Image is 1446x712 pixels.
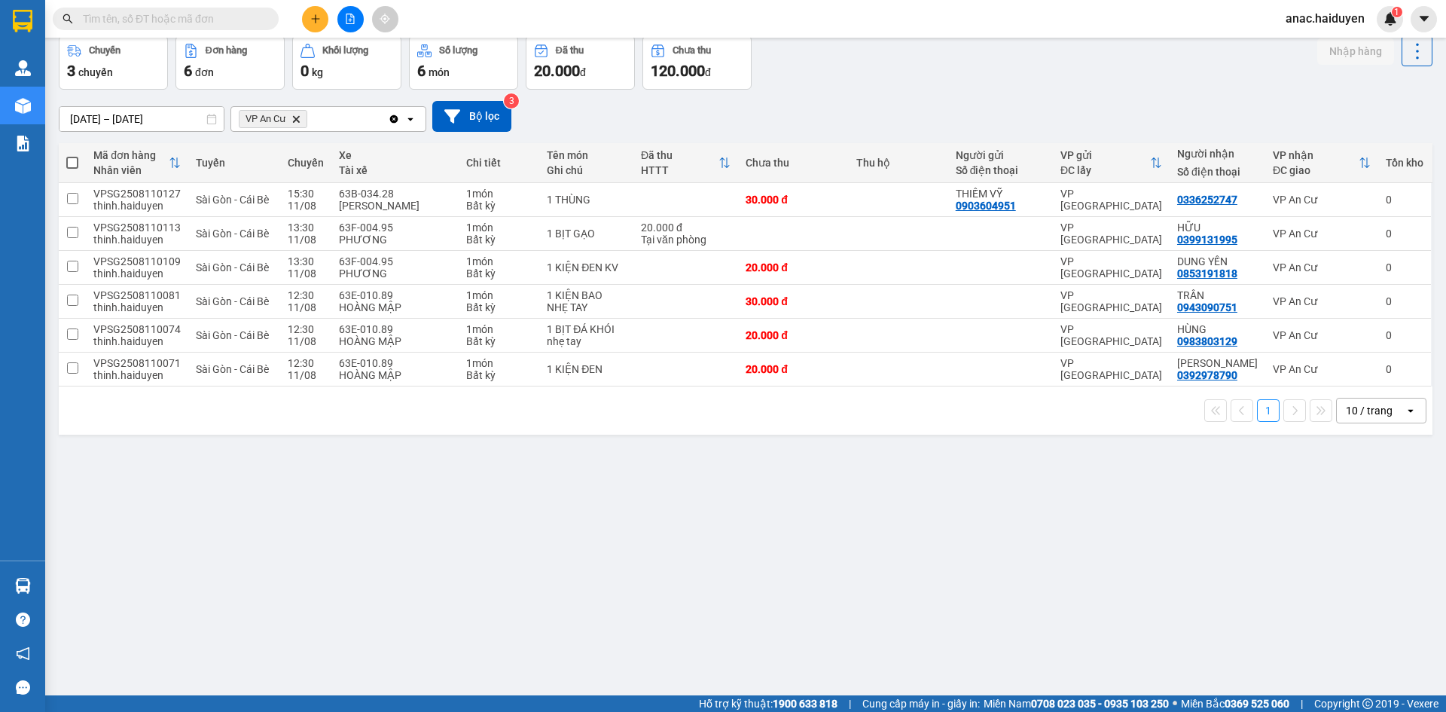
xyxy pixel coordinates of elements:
[339,267,451,280] div: PHƯƠNG
[466,335,532,347] div: Bất kỳ
[699,695,837,712] span: Hỗ trợ kỹ thuật:
[1273,261,1371,273] div: VP An Cư
[1362,698,1373,709] span: copyright
[547,335,626,347] div: nhẹ tay
[345,14,355,24] span: file-add
[526,35,635,90] button: Đã thu20.000đ
[1053,143,1170,183] th: Toggle SortBy
[1177,166,1258,178] div: Số điện thoại
[1177,289,1258,301] div: TRÂN
[339,289,451,301] div: 63E-010.89
[93,222,181,234] div: VPSG2508110113
[504,93,519,108] sup: 3
[1386,295,1423,307] div: 0
[93,255,181,267] div: VPSG2508110109
[1225,698,1289,710] strong: 0369 525 060
[1317,38,1394,65] button: Nhập hàng
[417,62,426,80] span: 6
[339,188,451,200] div: 63B-034.28
[956,164,1045,176] div: Số điện thoại
[1031,698,1169,710] strong: 0708 023 035 - 0935 103 250
[1177,323,1258,335] div: HÙNG
[1273,363,1371,375] div: VP An Cư
[310,14,321,24] span: plus
[59,35,168,90] button: Chuyến3chuyến
[641,149,718,161] div: Đã thu
[1273,295,1371,307] div: VP An Cư
[466,255,532,267] div: 1 món
[339,222,451,234] div: 63F-004.95
[466,301,532,313] div: Bất kỳ
[93,200,181,212] div: thinh.haiduyen
[288,289,324,301] div: 12:30
[1386,329,1423,341] div: 0
[705,66,711,78] span: đ
[746,295,841,307] div: 30.000 đ
[1383,12,1397,26] img: icon-new-feature
[380,14,390,24] span: aim
[93,335,181,347] div: thinh.haiduyen
[1060,255,1162,280] div: VP [GEOGRAPHIC_DATA]
[547,301,626,313] div: NHẸ TAY
[642,35,752,90] button: Chưa thu120.000đ
[1273,194,1371,206] div: VP An Cư
[175,35,285,90] button: Đơn hàng6đơn
[1411,6,1437,32] button: caret-down
[429,66,450,78] span: món
[1386,363,1423,375] div: 0
[1177,222,1258,234] div: HỮU
[1417,12,1431,26] span: caret-down
[339,149,451,161] div: Xe
[196,194,269,206] span: Sài Gòn - Cái Bè
[956,188,1045,200] div: THIẾM VỸ
[1060,222,1162,246] div: VP [GEOGRAPHIC_DATA]
[547,261,626,273] div: 1 KIỆN ĐEN KV
[196,329,269,341] span: Sài Gòn - Cái Bè
[466,234,532,246] div: Bất kỳ
[466,369,532,381] div: Bất kỳ
[93,369,181,381] div: thinh.haiduyen
[1177,234,1237,246] div: 0399131995
[1181,695,1289,712] span: Miền Bắc
[547,323,626,335] div: 1 BỊT ĐÁ KHÓI
[1060,188,1162,212] div: VP [GEOGRAPHIC_DATA]
[556,45,584,56] div: Đã thu
[93,289,181,301] div: VPSG2508110081
[15,60,31,76] img: warehouse-icon
[288,255,324,267] div: 13:30
[196,261,269,273] span: Sài Gòn - Cái Bè
[246,113,285,125] span: VP An Cư
[339,164,451,176] div: Tài xế
[291,115,300,124] svg: Delete
[83,11,261,27] input: Tìm tên, số ĐT hoặc mã đơn
[432,101,511,132] button: Bộ lọc
[1386,157,1423,169] div: Tồn kho
[641,234,731,246] div: Tại văn phòng
[63,14,73,24] span: search
[1392,7,1402,17] sup: 1
[849,695,851,712] span: |
[1177,301,1237,313] div: 0943090751
[1060,289,1162,313] div: VP [GEOGRAPHIC_DATA]
[773,698,837,710] strong: 1900 633 818
[93,234,181,246] div: thinh.haiduyen
[16,613,30,627] span: question-circle
[195,66,214,78] span: đơn
[339,301,451,313] div: HOÀNG MẬP
[1060,323,1162,347] div: VP [GEOGRAPHIC_DATA]
[337,6,364,32] button: file-add
[956,200,1016,212] div: 0903604951
[388,113,400,125] svg: Clear all
[1265,143,1378,183] th: Toggle SortBy
[1386,228,1423,240] div: 0
[1177,194,1237,206] div: 0336252747
[1177,335,1237,347] div: 0983803129
[466,323,532,335] div: 1 món
[1060,357,1162,381] div: VP [GEOGRAPHIC_DATA]
[93,301,181,313] div: thinh.haiduyen
[466,289,532,301] div: 1 món
[466,222,532,234] div: 1 món
[1273,149,1359,161] div: VP nhận
[1301,695,1303,712] span: |
[15,136,31,151] img: solution-icon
